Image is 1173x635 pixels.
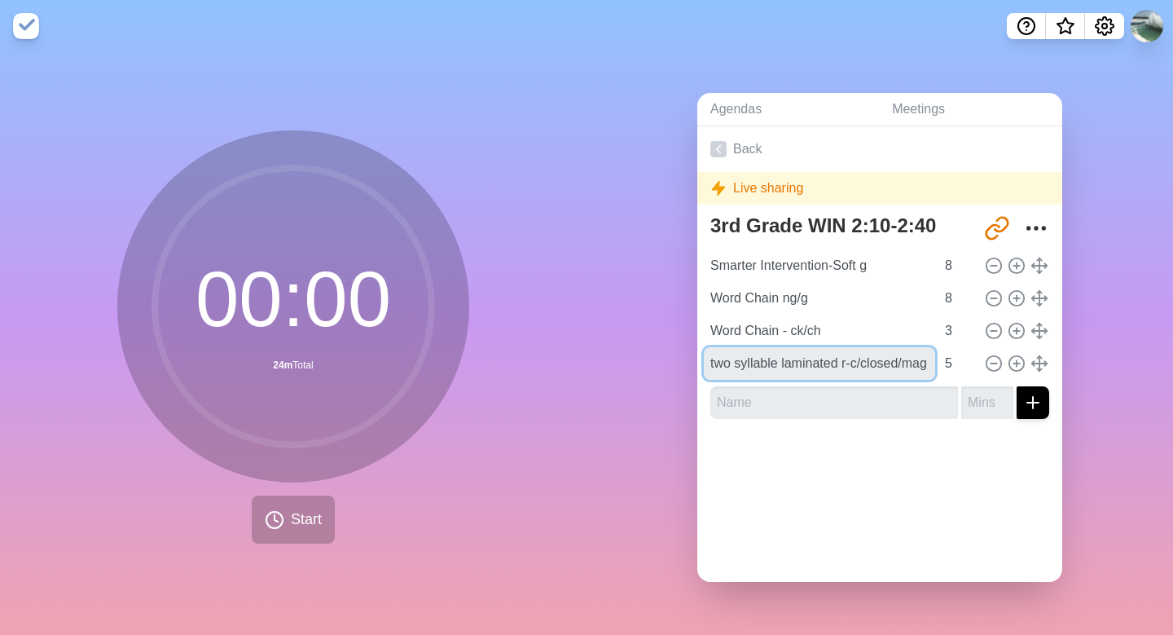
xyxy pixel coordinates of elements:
input: Mins [938,249,977,282]
input: Name [704,315,935,347]
span: Start [291,509,322,531]
button: Settings [1085,13,1124,39]
button: Start [252,496,335,544]
a: Agendas [697,93,879,126]
input: Name [710,386,958,419]
input: Name [704,347,935,380]
button: What’s new [1046,13,1085,39]
button: Share link [981,212,1013,245]
input: Name [704,249,935,282]
a: Meetings [879,93,1062,126]
input: Mins [938,282,977,315]
img: timeblocks logo [13,13,39,39]
input: Mins [938,347,977,380]
button: Help [1007,13,1046,39]
div: Live sharing [697,172,1062,205]
a: Back [697,126,1062,172]
button: More [1020,212,1052,245]
input: Mins [938,315,977,347]
input: Mins [961,386,1013,419]
input: Name [704,282,935,315]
